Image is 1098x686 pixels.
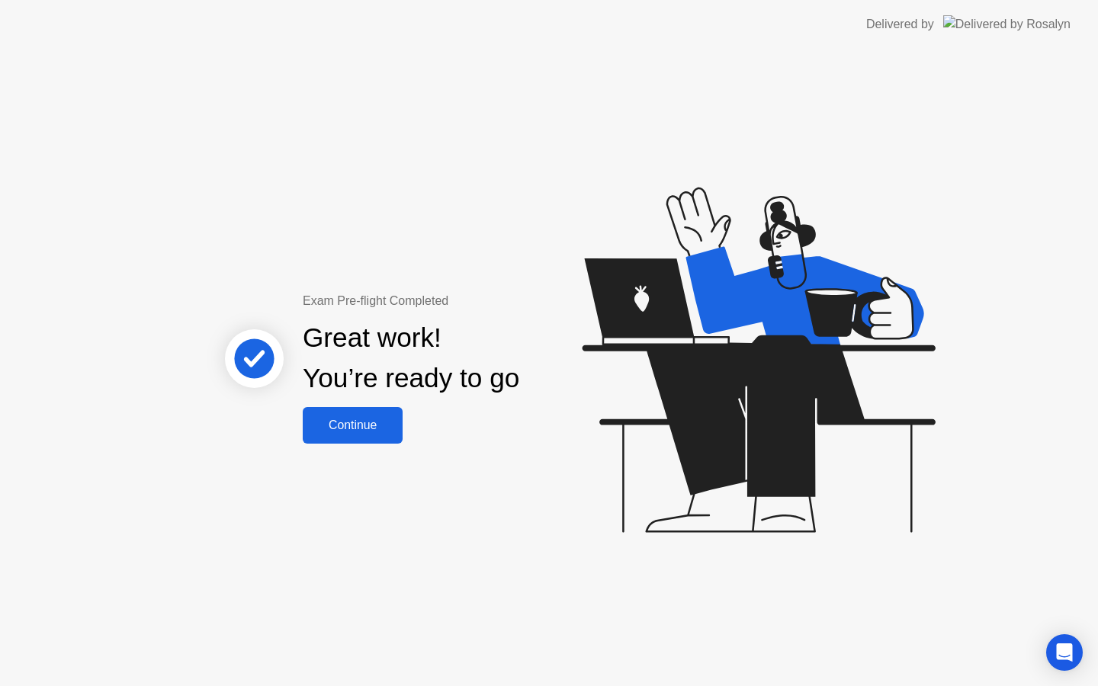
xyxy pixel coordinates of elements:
div: Open Intercom Messenger [1046,634,1083,671]
div: Delivered by [866,15,934,34]
img: Delivered by Rosalyn [943,15,1071,33]
div: Exam Pre-flight Completed [303,292,618,310]
div: Great work! You’re ready to go [303,318,519,399]
div: Continue [307,418,398,432]
button: Continue [303,407,403,444]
